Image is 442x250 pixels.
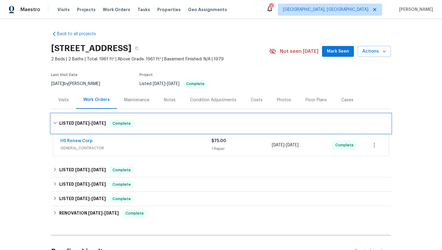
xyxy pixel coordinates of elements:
[51,56,269,62] span: 2 Beds | 2 Baths | Total: 1961 ft² | Above Grade: 1961 ft² | Basement Finished: N/A | 1979
[335,142,356,148] span: Complete
[164,97,176,103] div: Notes
[51,177,391,192] div: LISTED [DATE]-[DATE]Complete
[57,7,70,13] span: Visits
[75,182,106,186] span: -
[322,46,354,57] button: Mark Seen
[272,142,299,148] span: -
[362,48,386,55] span: Actions
[51,114,391,133] div: LISTED [DATE]-[DATE]Complete
[110,120,133,127] span: Complete
[77,7,96,13] span: Projects
[157,7,181,13] span: Properties
[131,43,142,54] button: Copy Address
[59,120,106,127] h6: LISTED
[59,166,106,174] h6: LISTED
[51,80,107,87] div: by [PERSON_NAME]
[51,31,109,37] a: Back to all projects
[91,121,106,125] span: [DATE]
[75,197,90,201] span: [DATE]
[327,48,349,55] span: Mark Seen
[286,143,299,147] span: [DATE]
[277,97,291,103] div: Photos
[60,145,211,151] span: GENERAL_CONTRACTOR
[75,168,106,172] span: -
[211,146,272,152] div: 1 Repair
[358,46,391,57] button: Actions
[75,121,106,125] span: -
[58,97,69,103] div: Visits
[190,97,236,103] div: Condition Adjustments
[140,73,153,77] span: Project
[88,211,103,215] span: [DATE]
[269,4,273,10] div: 1
[75,182,90,186] span: [DATE]
[103,7,130,13] span: Work Orders
[51,163,391,177] div: LISTED [DATE]-[DATE]Complete
[280,48,318,54] span: Not seen [DATE]
[75,121,90,125] span: [DATE]
[75,197,106,201] span: -
[91,168,106,172] span: [DATE]
[123,210,146,216] span: Complete
[124,97,149,103] div: Maintenance
[110,181,133,187] span: Complete
[137,8,150,12] span: Tasks
[60,139,93,143] a: HS Renew Corp
[110,167,133,173] span: Complete
[140,82,207,86] span: Listed
[20,7,40,13] span: Maestro
[59,195,106,203] h6: LISTED
[153,82,180,86] span: -
[167,82,180,86] span: [DATE]
[272,143,284,147] span: [DATE]
[283,7,368,13] span: [GEOGRAPHIC_DATA], [GEOGRAPHIC_DATA]
[104,211,119,215] span: [DATE]
[153,82,165,86] span: [DATE]
[110,196,133,202] span: Complete
[59,210,119,217] h6: RENOVATION
[305,97,327,103] div: Floor Plans
[211,139,226,143] span: $75.00
[51,192,391,206] div: LISTED [DATE]-[DATE]Complete
[397,7,433,13] span: [PERSON_NAME]
[91,197,106,201] span: [DATE]
[91,182,106,186] span: [DATE]
[59,181,106,188] h6: LISTED
[51,82,64,86] span: [DATE]
[184,82,207,86] span: Complete
[51,73,78,77] span: Last Visit Date
[188,7,227,13] span: Geo Assignments
[251,97,262,103] div: Costs
[83,97,110,103] div: Work Orders
[341,97,353,103] div: Cases
[75,168,90,172] span: [DATE]
[88,211,119,215] span: -
[51,45,131,51] h2: [STREET_ADDRESS]
[51,206,391,221] div: RENOVATION [DATE]-[DATE]Complete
